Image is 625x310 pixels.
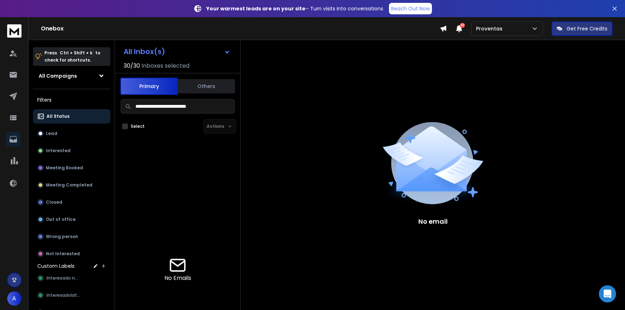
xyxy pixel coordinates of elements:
[46,251,80,257] p: Not Interested
[7,291,21,306] button: A
[124,48,165,55] h1: All Inbox(s)
[41,24,440,33] h1: Onebox
[46,217,76,222] p: Out of office
[178,78,235,94] button: Others
[47,113,69,119] p: All Status
[33,229,110,244] button: Wrong person
[599,285,616,302] div: Open Intercom Messenger
[33,178,110,192] button: Meeting Completed
[33,288,110,302] button: Interesadolater
[33,247,110,261] button: Not Interested
[131,123,145,129] label: Select
[206,5,306,12] strong: Your warmest leads are on your site
[44,49,100,64] p: Press to check for shortcuts.
[552,21,612,36] button: Get Free Credits
[37,262,74,270] h3: Custom Labels
[460,23,465,28] span: 50
[33,95,110,105] h3: Filters
[391,5,430,12] p: Reach Out Now
[141,62,189,70] h3: Inboxes selected
[33,195,110,209] button: Closed
[7,24,21,38] img: logo
[124,62,140,70] span: 30 / 30
[164,274,191,282] p: No Emails
[46,131,57,136] p: Lead
[33,109,110,123] button: All Status
[39,72,77,79] h1: All Campaigns
[567,25,607,32] p: Get Free Credits
[33,161,110,175] button: Meeting Booked
[46,199,62,205] p: Closed
[206,5,383,12] p: – Turn visits into conversations
[33,212,110,227] button: Out of office
[33,144,110,158] button: Interested
[33,126,110,141] button: Lead
[389,3,432,14] a: Reach Out Now
[46,182,92,188] p: Meeting Completed
[120,78,178,95] button: Primary
[59,49,93,57] span: Ctrl + Shift + k
[476,25,505,32] p: Proventas
[418,217,448,227] p: No email
[33,69,110,83] button: All Campaigns
[47,275,81,281] span: Interesado new
[46,148,71,154] p: Interested
[118,44,236,59] button: All Inbox(s)
[33,271,110,285] button: Interesado new
[46,234,78,239] p: Wrong person
[46,165,83,171] p: Meeting Booked
[47,292,81,298] span: Interesadolater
